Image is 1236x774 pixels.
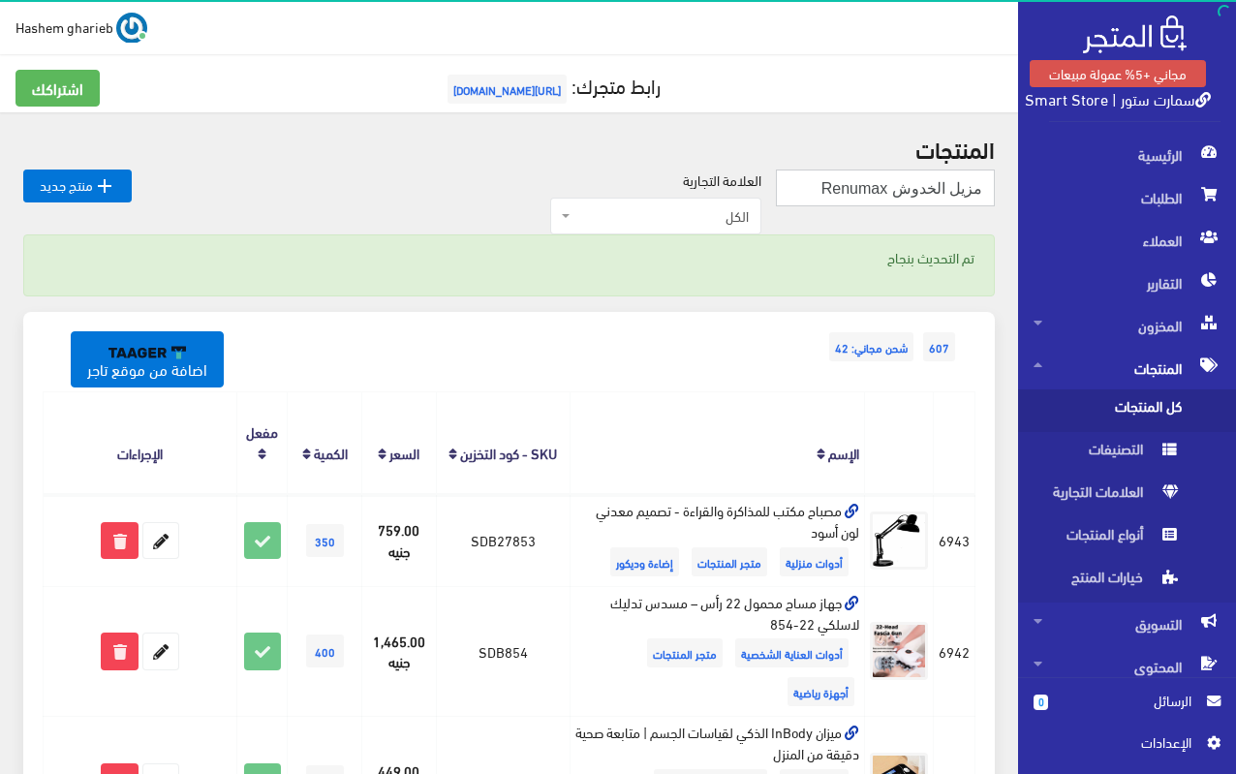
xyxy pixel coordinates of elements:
[116,13,147,44] img: ...
[44,392,237,494] th: الإجراءات
[1083,15,1187,53] img: .
[1018,347,1236,389] a: المنتجات
[647,638,723,667] span: متجر المنتجات
[1034,134,1221,176] span: الرئيسية
[23,136,995,161] h2: المنتجات
[246,418,278,445] a: مفعل
[923,332,955,361] span: 607
[1018,517,1236,560] a: أنواع المنتجات
[362,494,436,586] td: 759.00 جنيه
[443,67,661,103] a: رابط متجرك:[URL][DOMAIN_NAME]
[788,677,854,706] span: أجهزة رياضية
[1034,176,1221,219] span: الطلبات
[1034,219,1221,262] span: العملاء
[1034,262,1221,304] span: التقارير
[1034,690,1221,731] a: 0 الرسائل
[448,75,567,104] span: [URL][DOMAIN_NAME]
[1018,432,1236,475] a: التصنيفات
[436,586,570,717] td: SDB854
[692,547,767,576] span: متجر المنتجات
[1018,134,1236,176] a: الرئيسية
[23,170,132,202] a: منتج جديد
[1018,304,1236,347] a: المخزون
[306,635,344,667] span: 400
[1034,517,1181,560] span: أنواع المنتجات
[1018,262,1236,304] a: التقارير
[15,12,147,43] a: ... Hashem gharieb
[776,170,995,206] input: بحث...
[1064,690,1191,711] span: الرسائل
[1018,219,1236,262] a: العملاء
[574,206,749,226] span: الكل
[1034,304,1221,347] span: المخزون
[1034,603,1221,645] span: التسويق
[870,511,928,570] img: msbah-mktb-llmthakr-oalkraaa-tsmym-maadny-lon-asod.jpg
[934,586,975,717] td: 6942
[314,439,348,466] a: الكمية
[550,198,761,234] span: الكل
[1018,560,1236,603] a: خيارات المنتج
[436,494,570,586] td: SDB27853
[1018,389,1236,432] a: كل المنتجات
[1034,695,1048,710] span: 0
[570,494,865,586] td: مصباح مكتب للمذاكرة والقراءة - تصميم معدني لون أسود
[108,346,186,359] img: taager-logo-original.svg
[570,586,865,717] td: جهاز مساج محمول 22 رأس – مسدس تدليك لاسلكي 22-854
[1034,432,1181,475] span: التصنيفات
[735,638,849,667] span: أدوات العناية الشخصية
[828,439,859,466] a: الإسم
[1018,645,1236,688] a: المحتوى
[1049,731,1190,753] span: اﻹعدادات
[1025,84,1211,112] a: سمارت ستور | Smart Store
[460,439,557,466] a: SKU - كود التخزين
[93,174,116,198] i: 
[610,547,679,576] span: إضاءة وديكور
[934,494,975,586] td: 6943
[870,622,928,680] img: ghaz-msag-mhmol-22-ras-msds-tdlyk-laslky-22-854.jpg
[44,247,974,268] p: تم التحديث بنجاح
[780,547,849,576] span: أدوات منزلية
[15,70,100,107] a: اشتراكك
[71,331,224,387] a: اضافة من موقع تاجر
[1034,645,1221,688] span: المحتوى
[362,586,436,717] td: 1,465.00 جنيه
[1018,176,1236,219] a: الطلبات
[15,15,113,39] span: Hashem gharieb
[306,524,344,557] span: 350
[829,332,913,361] span: شحن مجاني: 42
[683,170,761,191] label: العلامة التجارية
[1034,389,1181,432] span: كل المنتجات
[1034,731,1221,762] a: اﻹعدادات
[1034,347,1221,389] span: المنتجات
[389,439,419,466] a: السعر
[1018,475,1236,517] a: العلامات التجارية
[1034,560,1181,603] span: خيارات المنتج
[1034,475,1181,517] span: العلامات التجارية
[1030,60,1206,87] a: مجاني +5% عمولة مبيعات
